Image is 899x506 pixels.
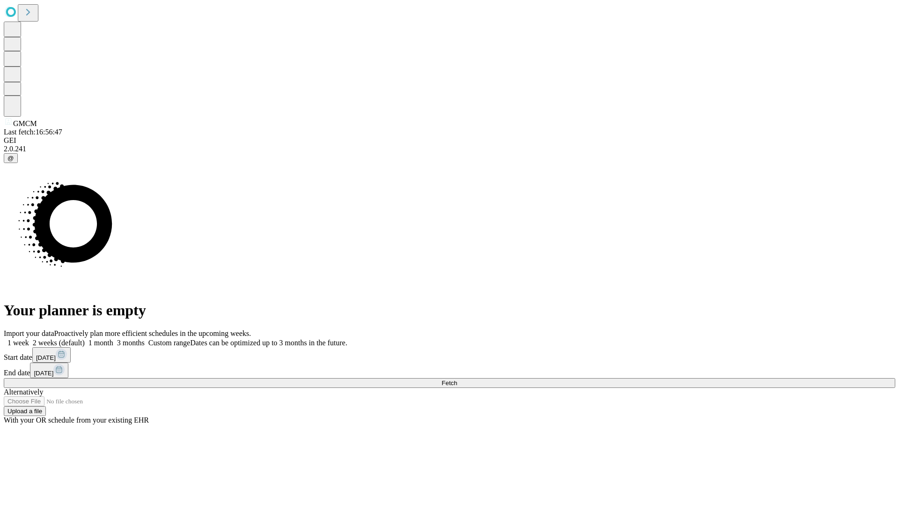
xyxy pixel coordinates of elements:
[33,339,85,347] span: 2 weeks (default)
[7,339,29,347] span: 1 week
[4,153,18,163] button: @
[88,339,113,347] span: 1 month
[34,370,53,377] span: [DATE]
[32,347,71,363] button: [DATE]
[4,145,895,153] div: 2.0.241
[4,136,895,145] div: GEI
[4,416,149,424] span: With your OR schedule from your existing EHR
[4,302,895,319] h1: Your planner is empty
[148,339,190,347] span: Custom range
[4,378,895,388] button: Fetch
[54,329,251,337] span: Proactively plan more efficient schedules in the upcoming weeks.
[117,339,145,347] span: 3 months
[13,119,37,127] span: GMCM
[4,329,54,337] span: Import your data
[442,379,457,387] span: Fetch
[4,388,43,396] span: Alternatively
[4,363,895,378] div: End date
[4,128,62,136] span: Last fetch: 16:56:47
[4,347,895,363] div: Start date
[30,363,68,378] button: [DATE]
[36,354,56,361] span: [DATE]
[7,155,14,162] span: @
[4,406,46,416] button: Upload a file
[190,339,347,347] span: Dates can be optimized up to 3 months in the future.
